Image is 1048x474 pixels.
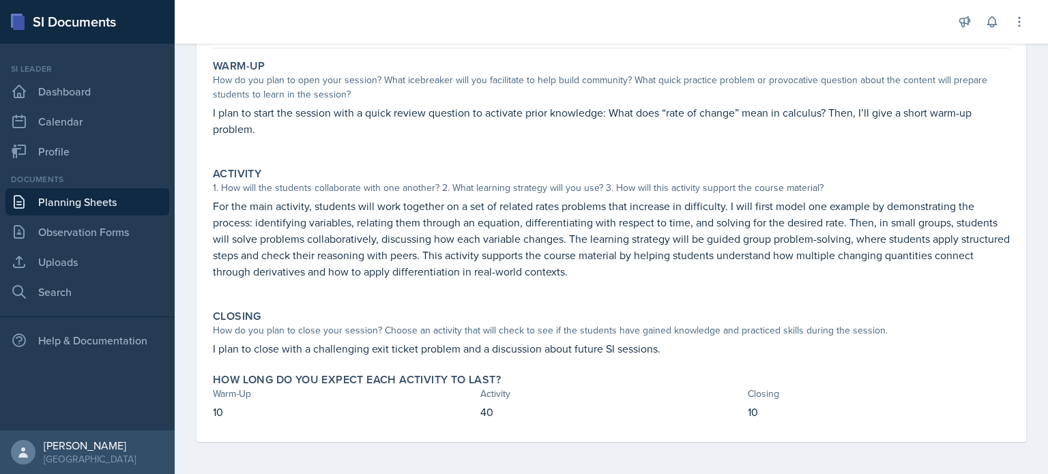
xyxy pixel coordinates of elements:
[213,167,261,181] label: Activity
[213,73,1010,102] div: How do you plan to open your session? What icebreaker will you facilitate to help build community...
[5,138,169,165] a: Profile
[44,452,136,466] div: [GEOGRAPHIC_DATA]
[5,327,169,354] div: Help & Documentation
[748,404,1010,420] p: 10
[213,323,1010,338] div: How do you plan to close your session? Choose an activity that will check to see if the students ...
[5,188,169,216] a: Planning Sheets
[5,248,169,276] a: Uploads
[480,387,742,401] div: Activity
[213,310,261,323] label: Closing
[5,108,169,135] a: Calendar
[5,78,169,105] a: Dashboard
[5,218,169,246] a: Observation Forms
[5,63,169,75] div: Si leader
[213,404,475,420] p: 10
[748,387,1010,401] div: Closing
[213,198,1010,280] p: For the main activity, students will work together on a set of related rates problems that increa...
[213,387,475,401] div: Warm-Up
[213,59,265,73] label: Warm-Up
[5,173,169,186] div: Documents
[213,181,1010,195] div: 1. How will the students collaborate with one another? 2. What learning strategy will you use? 3....
[44,439,136,452] div: [PERSON_NAME]
[213,340,1010,357] p: I plan to close with a challenging exit ticket problem and a discussion about future SI sessions.
[213,104,1010,137] p: I plan to start the session with a quick review question to activate prior knowledge: What does “...
[213,373,501,387] label: How long do you expect each activity to last?
[480,404,742,420] p: 40
[5,278,169,306] a: Search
